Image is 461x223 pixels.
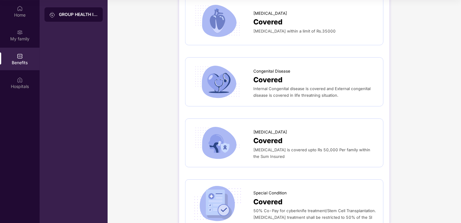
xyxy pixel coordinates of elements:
img: icon [191,64,243,100]
img: svg+xml;base64,PHN2ZyB3aWR0aD0iMjAiIGhlaWdodD0iMjAiIHZpZXdCb3g9IjAgMCAyMCAyMCIgZmlsbD0ibm9uZSIgeG... [17,29,23,35]
span: Covered [253,196,282,208]
span: [MEDICAL_DATA] [253,10,287,17]
span: Special Condition [253,190,287,196]
span: Covered [253,17,282,28]
span: Internal Congenital disease is covered and External congenital disease is covered in life threatn... [253,86,371,98]
img: icon [191,125,243,161]
span: [MEDICAL_DATA] within a limit of Rs.35000 [253,29,336,33]
img: icon [191,3,243,39]
img: svg+xml;base64,PHN2ZyBpZD0iSG9zcGl0YWxzIiB4bWxucz0iaHR0cDovL3d3dy53My5vcmcvMjAwMC9zdmciIHdpZHRoPS... [17,77,23,83]
img: icon [191,186,243,222]
div: GROUP HEALTH INSURANCE [59,11,98,17]
img: svg+xml;base64,PHN2ZyB3aWR0aD0iMjAiIGhlaWdodD0iMjAiIHZpZXdCb3g9IjAgMCAyMCAyMCIgZmlsbD0ibm9uZSIgeG... [49,12,55,18]
span: Covered [253,74,282,86]
span: Covered [253,135,282,146]
span: Congenital Disease [253,68,290,74]
span: [MEDICAL_DATA] [253,129,287,135]
img: svg+xml;base64,PHN2ZyBpZD0iQmVuZWZpdHMiIHhtbG5zPSJodHRwOi8vd3d3LnczLm9yZy8yMDAwL3N2ZyIgd2lkdGg9Ij... [17,53,23,59]
span: 50% Co-Pay for cyberknife treatment/Stem Cell Transplantation. [MEDICAL_DATA] treatment shall be ... [253,208,376,220]
img: svg+xml;base64,PHN2ZyBpZD0iSG9tZSIgeG1sbnM9Imh0dHA6Ly93d3cudzMub3JnLzIwMDAvc3ZnIiB3aWR0aD0iMjAiIG... [17,5,23,11]
span: [MEDICAL_DATA] is covered upto Rs 50,000 Per family within the Sum Insured [253,147,370,159]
